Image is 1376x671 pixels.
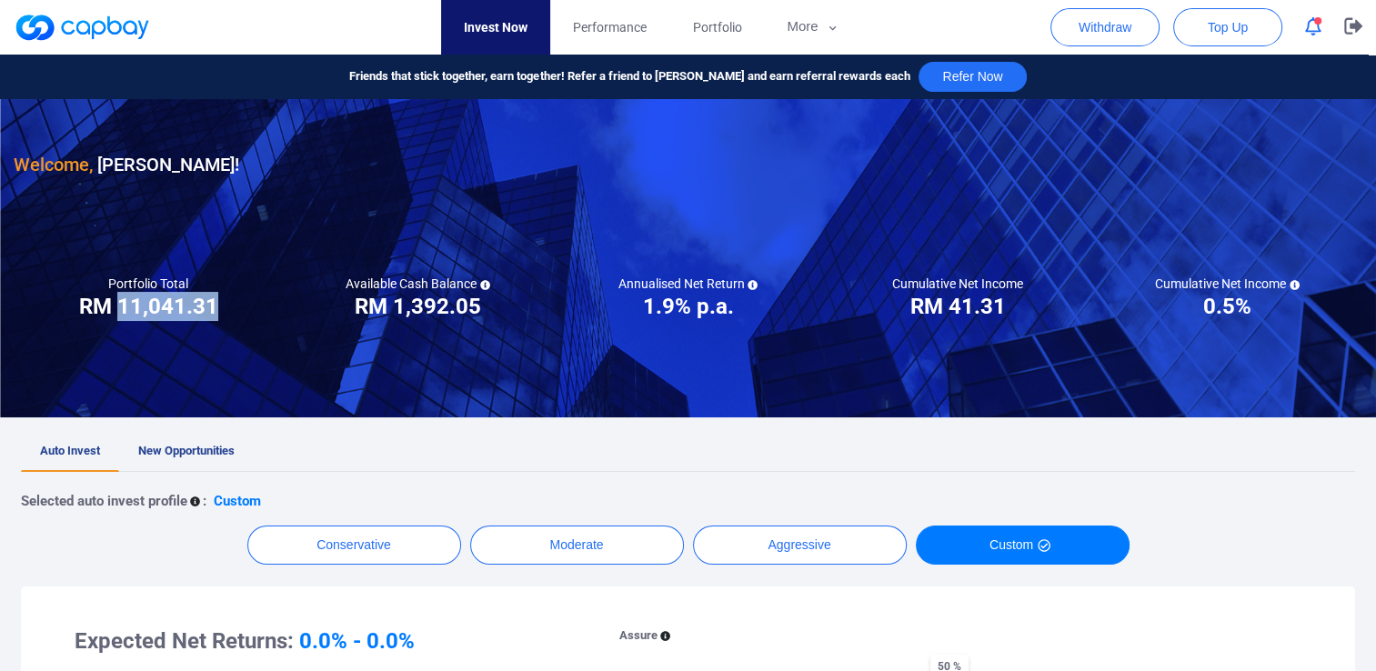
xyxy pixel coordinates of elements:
[1155,275,1300,292] h5: Cumulative Net Income
[1173,8,1282,46] button: Top Up
[247,526,461,565] button: Conservative
[108,275,188,292] h5: Portfolio Total
[573,17,647,37] span: Performance
[642,292,733,321] h3: 1.9% p.a.
[355,292,481,321] h3: RM 1,392.05
[1208,18,1248,36] span: Top Up
[21,490,187,512] p: Selected auto invest profile
[346,275,490,292] h5: Available Cash Balance
[40,444,100,457] span: Auto Invest
[14,150,239,179] h3: [PERSON_NAME] !
[619,626,658,646] p: Assure
[916,526,1130,565] button: Custom
[75,626,570,656] h3: Expected Net Returns:
[892,275,1023,292] h5: Cumulative Net Income
[618,275,758,292] h5: Annualised Net Return
[349,67,909,86] span: Friends that stick together, earn together! Refer a friend to [PERSON_NAME] and earn referral rew...
[138,444,235,457] span: New Opportunities
[692,17,741,37] span: Portfolio
[14,154,93,175] span: Welcome,
[299,628,415,654] span: 0.0% - 0.0%
[910,292,1006,321] h3: RM 41.31
[1050,8,1160,46] button: Withdraw
[470,526,684,565] button: Moderate
[214,490,261,512] p: Custom
[203,490,206,512] p: :
[693,526,907,565] button: Aggressive
[79,292,218,321] h3: RM 11,041.31
[919,62,1026,92] button: Refer Now
[1203,292,1251,321] h3: 0.5%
